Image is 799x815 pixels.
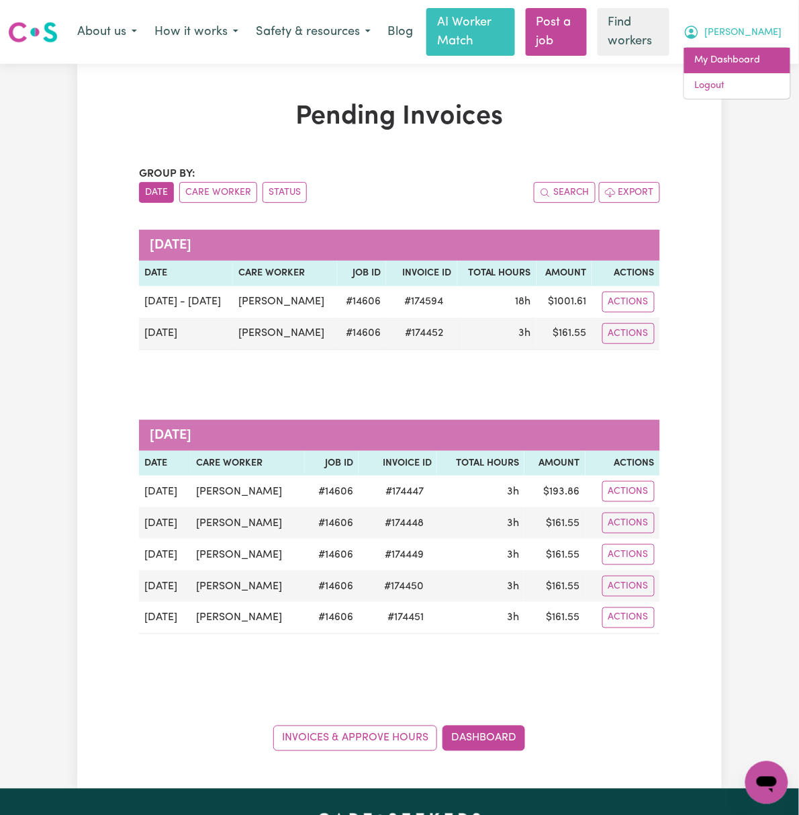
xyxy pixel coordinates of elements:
[305,602,359,634] td: # 14606
[247,18,379,46] button: Safety & resources
[359,451,437,476] th: Invoice ID
[602,544,655,565] button: Actions
[377,484,432,500] span: # 174447
[426,8,515,56] a: AI Worker Match
[524,602,585,634] td: $ 161.55
[8,20,58,44] img: Careseekers logo
[337,318,386,350] td: # 14606
[337,261,386,286] th: Job ID
[507,518,519,529] span: 3 hours
[139,602,191,634] td: [DATE]
[516,296,531,307] span: 18 hours
[191,476,305,507] td: [PERSON_NAME]
[139,261,233,286] th: Date
[519,328,531,339] span: 3 hours
[457,261,536,286] th: Total Hours
[379,610,432,626] span: # 174451
[139,286,233,318] td: [DATE] - [DATE]
[534,182,596,203] button: Search
[602,323,655,344] button: Actions
[233,286,337,318] td: [PERSON_NAME]
[139,476,191,507] td: [DATE]
[139,451,191,476] th: Date
[139,182,174,203] button: sort invoices by date
[273,726,437,751] a: Invoices & Approve Hours
[592,261,660,286] th: Actions
[139,169,195,179] span: Group by:
[139,318,233,350] td: [DATE]
[139,230,660,261] caption: [DATE]
[386,261,457,286] th: Invoice ID
[305,451,359,476] th: Job ID
[179,182,257,203] button: sort invoices by care worker
[191,451,305,476] th: Care Worker
[191,570,305,602] td: [PERSON_NAME]
[397,325,452,341] span: # 174452
[507,581,519,592] span: 3 hours
[526,8,587,56] a: Post a job
[68,18,146,46] button: About us
[599,182,660,203] button: Export
[524,507,585,539] td: $ 161.55
[377,515,432,531] span: # 174448
[437,451,524,476] th: Total Hours
[191,602,305,634] td: [PERSON_NAME]
[602,607,655,628] button: Actions
[379,17,421,47] a: Blog
[139,570,191,602] td: [DATE]
[397,294,452,310] span: # 174594
[8,17,58,48] a: Careseekers logo
[263,182,307,203] button: sort invoices by paid status
[602,292,655,312] button: Actions
[684,73,790,99] a: Logout
[602,513,655,533] button: Actions
[191,507,305,539] td: [PERSON_NAME]
[191,539,305,570] td: [PERSON_NAME]
[146,18,247,46] button: How it works
[305,539,359,570] td: # 14606
[139,539,191,570] td: [DATE]
[684,47,791,99] div: My Account
[507,486,519,497] span: 3 hours
[337,286,386,318] td: # 14606
[233,318,337,350] td: [PERSON_NAME]
[524,451,585,476] th: Amount
[524,570,585,602] td: $ 161.55
[524,476,585,507] td: $ 193.86
[536,286,592,318] td: $ 1001.61
[139,420,660,451] caption: [DATE]
[139,507,191,539] td: [DATE]
[305,507,359,539] td: # 14606
[598,8,669,56] a: Find workers
[745,761,788,804] iframe: Button to launch messaging window
[305,476,359,507] td: # 14606
[684,48,790,73] a: My Dashboard
[233,261,337,286] th: Care Worker
[442,726,525,751] a: Dashboard
[305,570,359,602] td: # 14606
[376,578,432,595] span: # 174450
[585,451,660,476] th: Actions
[536,261,592,286] th: Amount
[675,18,791,46] button: My Account
[705,26,782,40] span: [PERSON_NAME]
[507,550,519,560] span: 3 hours
[139,101,660,134] h1: Pending Invoices
[536,318,592,350] td: $ 161.55
[507,613,519,624] span: 3 hours
[602,481,655,502] button: Actions
[377,547,432,563] span: # 174449
[602,576,655,597] button: Actions
[524,539,585,570] td: $ 161.55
